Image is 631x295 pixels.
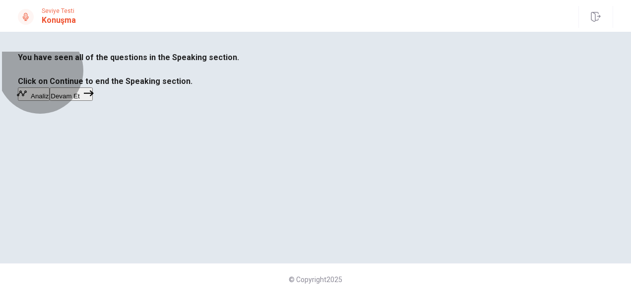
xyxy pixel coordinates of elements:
b: You have seen all of the questions in the Speaking section. Click on Continue to end the Speaking... [18,53,239,86]
h1: Konuşma [42,14,76,26]
button: Devam Et [50,87,93,101]
button: Analiz [18,87,50,101]
span: Seviye Testi [42,7,76,14]
a: Devam Et [50,91,93,100]
span: © Copyright 2025 [289,276,342,284]
a: Analiz [18,91,50,100]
